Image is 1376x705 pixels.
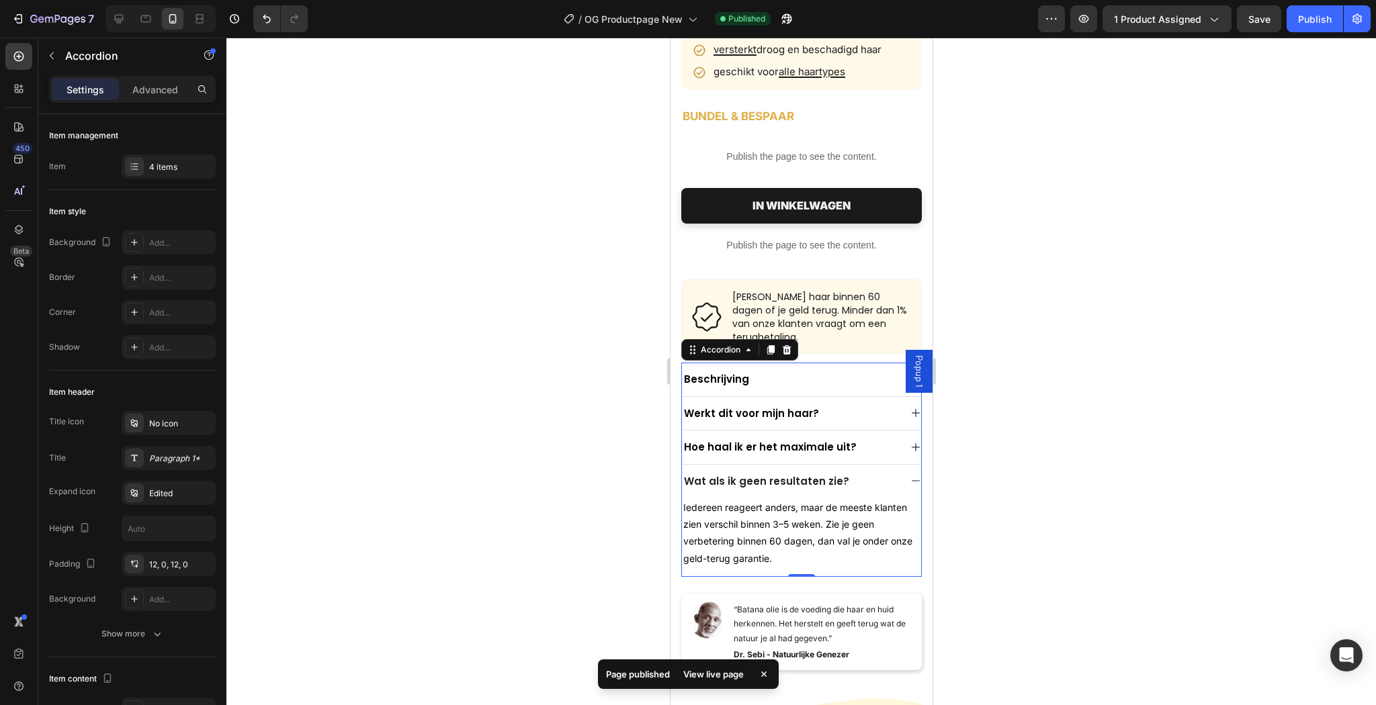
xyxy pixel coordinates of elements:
div: Rich Text Editor. Editing area: main [11,435,181,453]
div: Background [49,593,95,605]
div: No icon [149,418,212,430]
div: Expand icon [49,485,95,498]
span: OG Productpage New [585,12,683,26]
div: Rich Text Editor. Editing area: main [11,333,81,350]
div: IN WINKELWAGEN [82,158,180,178]
button: 7 [5,5,100,32]
div: Padding [49,555,99,573]
input: Auto [122,516,215,540]
button: Show more [49,622,216,646]
span: alle haartypes [108,28,175,40]
p: 7 [88,11,94,27]
div: Background [49,234,114,252]
span: Published [728,13,765,25]
p: Hoe haal ik er het maximale uit? [13,403,186,416]
button: Save [1237,5,1281,32]
p: Publish the page to see the content. [11,112,251,126]
strong: Dr. Sebi - Natuurlijke Genezer [63,612,179,622]
button: IN WINKELWAGEN [11,150,251,186]
div: 450 [13,143,32,154]
div: Item content [49,670,116,688]
div: Accordion [28,306,73,318]
div: Beta [10,246,32,256]
div: Corner [49,306,76,318]
div: Shadow [49,341,80,353]
div: Item style [49,205,86,218]
span: Save [1248,13,1271,25]
div: Add... [149,307,212,319]
div: Add... [149,272,212,284]
div: Item management [49,130,118,142]
div: Paragraph 1* [149,453,212,465]
div: View live page [675,665,752,684]
div: Undo/Redo [253,5,308,32]
div: Title icon [49,416,84,428]
div: Add... [149,237,212,249]
div: Publish [1298,12,1332,26]
p: Publish the page to see the content. [11,201,251,215]
p: Wat als ik geen resultaten zie? [13,437,179,451]
p: Beschrijving [13,335,79,348]
div: Add... [149,342,212,354]
span: 1 product assigned [1114,12,1201,26]
strong: BUNDEL & BESPAAR [12,72,124,85]
div: Open Intercom Messenger [1330,639,1363,671]
div: Title [49,452,66,464]
img: gempages_579750110603248628-36b8e808-3e3a-42d5-b155-c92340de4646.png [19,563,56,601]
span: Werkt dit voor mijn haar? [13,369,148,383]
iframe: Design area [671,38,933,705]
p: “Batana olie is de voeding die haar en huid herkennen. Het herstelt en geeft terug wat de natuur ... [63,565,242,608]
span: versterkt [43,5,86,18]
li: droog en beschadigd haar [23,4,239,19]
p: Advanced [132,83,178,97]
div: 4 items [149,161,212,173]
div: Show more [101,627,164,641]
div: Rich Text Editor. Editing area: main [11,401,188,418]
button: 1 product assigned [1103,5,1232,32]
div: Edited [149,487,212,500]
div: Border [49,271,75,283]
div: 12, 0, 12, 0 [149,559,212,571]
p: Page published [606,667,670,681]
div: Add... [149,594,212,606]
button: Publish [1287,5,1343,32]
div: Height [49,520,93,538]
span: [PERSON_NAME] haar binnen 60 dagen of je geld terug. Minder dan 1% van onze klanten vraagt om een... [62,252,236,306]
p: Settings [67,83,104,97]
span: / [578,12,582,26]
p: Iedereen reageert anders, maar de meeste klanten zien verschil binnen 3–5 weken. Zie je geen verb... [13,461,249,529]
div: Item [49,160,66,173]
div: Rich Text Editor. Editing area: main [11,367,150,385]
li: geschikt voor [23,26,239,42]
p: Accordion [65,48,179,64]
div: Item header [49,386,95,398]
